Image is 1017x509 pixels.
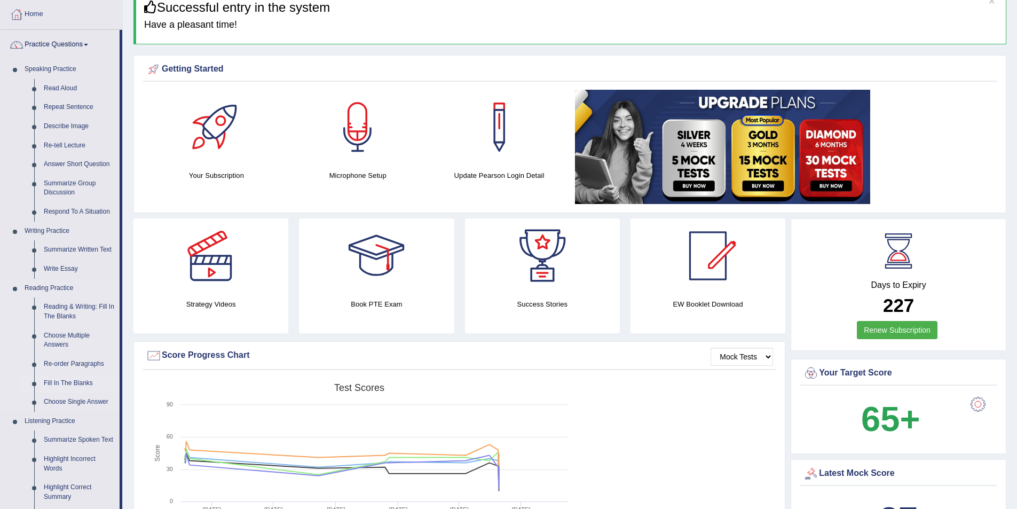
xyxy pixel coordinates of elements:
[167,401,173,408] text: 90
[20,60,120,79] a: Speaking Practice
[575,90,870,204] img: small5.jpg
[39,117,120,136] a: Describe Image
[39,79,120,98] a: Read Aloud
[167,466,173,472] text: 30
[20,412,120,431] a: Listening Practice
[883,295,914,316] b: 227
[334,382,384,393] tspan: Test scores
[167,433,173,440] text: 60
[146,61,994,77] div: Getting Started
[861,400,920,438] b: 65+
[39,374,120,393] a: Fill In The Blanks
[39,202,120,222] a: Respond To A Situation
[39,260,120,279] a: Write Essay
[39,478,120,506] a: Highlight Correct Summary
[39,155,120,174] a: Answer Short Question
[133,299,288,310] h4: Strategy Videos
[39,136,120,155] a: Re-tell Lecture
[39,450,120,478] a: Highlight Incorrect Words
[1,30,120,57] a: Practice Questions
[630,299,785,310] h4: EW Booklet Download
[39,430,120,450] a: Summarize Spoken Text
[434,170,565,181] h4: Update Pearson Login Detail
[20,222,120,241] a: Writing Practice
[154,445,161,462] tspan: Score
[803,280,994,290] h4: Days to Expiry
[144,20,998,30] h4: Have a pleasant time!
[465,299,620,310] h4: Success Stories
[146,348,773,364] div: Score Progress Chart
[39,355,120,374] a: Re-order Paragraphs
[39,393,120,412] a: Choose Single Answer
[299,299,454,310] h4: Book PTE Exam
[39,240,120,260] a: Summarize Written Text
[39,174,120,202] a: Summarize Group Discussion
[803,466,994,482] div: Latest Mock Score
[151,170,282,181] h4: Your Subscription
[293,170,423,181] h4: Microphone Setup
[170,498,173,504] text: 0
[39,98,120,117] a: Repeat Sentence
[39,297,120,326] a: Reading & Writing: Fill In The Blanks
[20,279,120,298] a: Reading Practice
[803,365,994,381] div: Your Target Score
[144,1,998,14] h3: Successful entry in the system
[857,321,937,339] a: Renew Subscription
[39,326,120,355] a: Choose Multiple Answers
